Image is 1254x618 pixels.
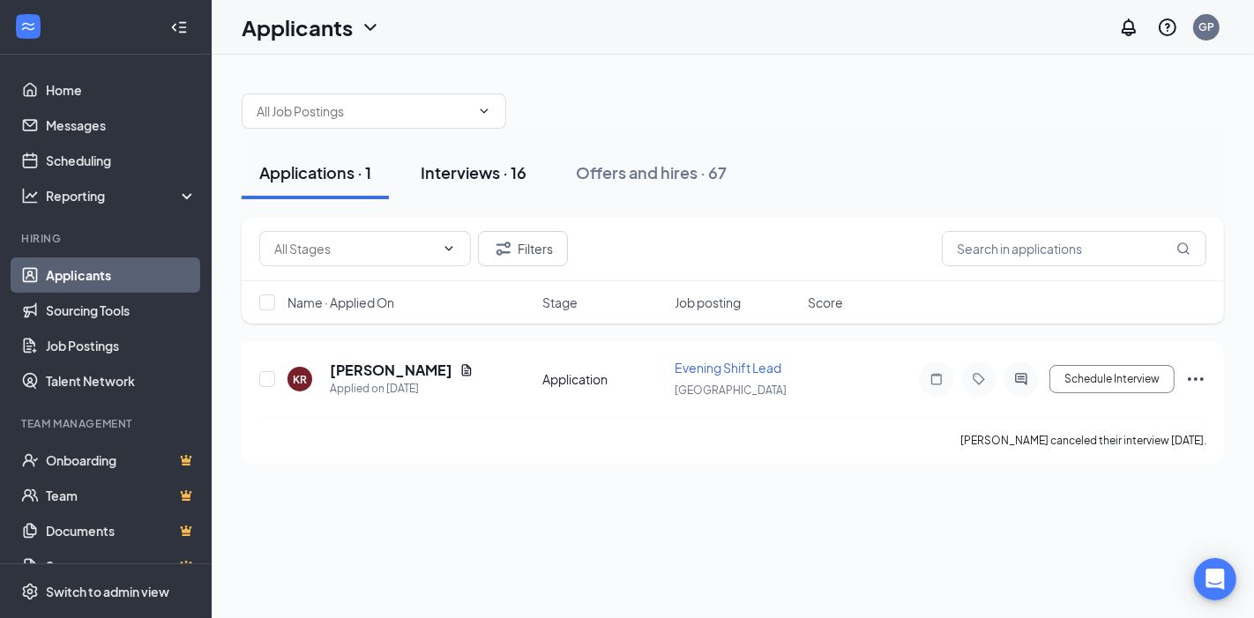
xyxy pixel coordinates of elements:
button: Schedule Interview [1049,365,1175,393]
a: Messages [46,108,197,143]
svg: ActiveChat [1011,372,1032,386]
a: Talent Network [46,363,197,398]
a: OnboardingCrown [46,443,197,478]
div: Application [542,370,665,388]
a: SurveysCrown [46,548,197,584]
a: Applicants [46,257,197,293]
span: Stage [542,294,578,311]
h1: Applicants [242,12,353,42]
svg: ChevronDown [442,242,456,256]
svg: Settings [21,583,39,600]
a: TeamCrown [46,478,197,513]
a: Scheduling [46,143,197,178]
input: All Job Postings [257,101,470,121]
svg: ChevronDown [360,17,381,38]
span: Job posting [676,294,742,311]
input: Search in applications [942,231,1206,266]
div: [PERSON_NAME] canceled their interview [DATE]. [960,432,1206,450]
span: Score [808,294,843,311]
span: Evening Shift Lead [676,360,782,376]
div: Interviews · 16 [421,161,526,183]
a: Home [46,72,197,108]
svg: Filter [493,238,514,259]
button: Filter Filters [478,231,568,266]
div: Offers and hires · 67 [576,161,727,183]
span: [GEOGRAPHIC_DATA] [676,383,787,397]
svg: Collapse [170,19,188,36]
h5: [PERSON_NAME] [330,361,452,380]
svg: Tag [968,372,989,386]
a: Sourcing Tools [46,293,197,328]
div: Open Intercom Messenger [1194,558,1236,600]
svg: QuestionInfo [1157,17,1178,38]
div: Switch to admin view [46,583,169,600]
div: Applications · 1 [259,161,371,183]
input: All Stages [274,239,435,258]
div: GP [1198,19,1214,34]
svg: Note [926,372,947,386]
div: Applied on [DATE] [330,380,474,398]
svg: Ellipses [1185,369,1206,390]
span: Name · Applied On [287,294,394,311]
div: KR [293,372,307,387]
svg: Document [459,363,474,377]
svg: WorkstreamLogo [19,18,37,35]
div: Reporting [46,187,198,205]
a: DocumentsCrown [46,513,197,548]
div: Hiring [21,231,193,246]
a: Job Postings [46,328,197,363]
svg: MagnifyingGlass [1176,242,1191,256]
svg: Notifications [1118,17,1139,38]
div: Team Management [21,416,193,431]
svg: Analysis [21,187,39,205]
svg: ChevronDown [477,104,491,118]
